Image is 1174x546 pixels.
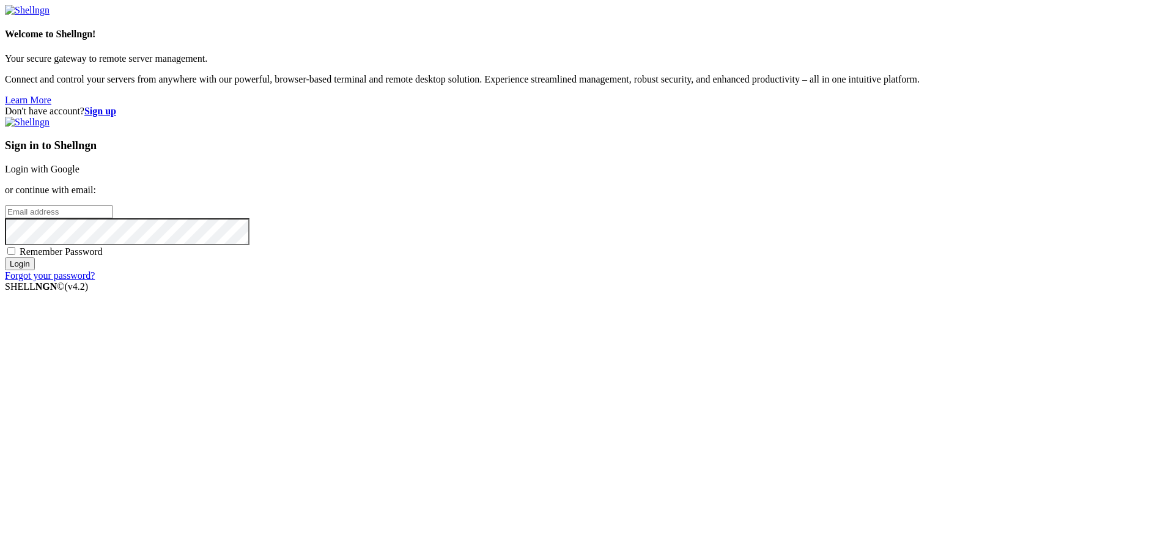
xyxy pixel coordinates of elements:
span: SHELL © [5,281,88,292]
a: Forgot your password? [5,270,95,281]
input: Email address [5,205,113,218]
a: Sign up [84,106,116,116]
img: Shellngn [5,5,50,16]
input: Login [5,257,35,270]
input: Remember Password [7,247,15,255]
b: NGN [35,281,57,292]
a: Learn More [5,95,51,105]
h4: Welcome to Shellngn! [5,29,1169,40]
img: Shellngn [5,117,50,128]
p: Your secure gateway to remote server management. [5,53,1169,64]
span: 4.2.0 [65,281,89,292]
div: Don't have account? [5,106,1169,117]
span: Remember Password [20,246,103,257]
h3: Sign in to Shellngn [5,139,1169,152]
p: Connect and control your servers from anywhere with our powerful, browser-based terminal and remo... [5,74,1169,85]
a: Login with Google [5,164,79,174]
p: or continue with email: [5,185,1169,196]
